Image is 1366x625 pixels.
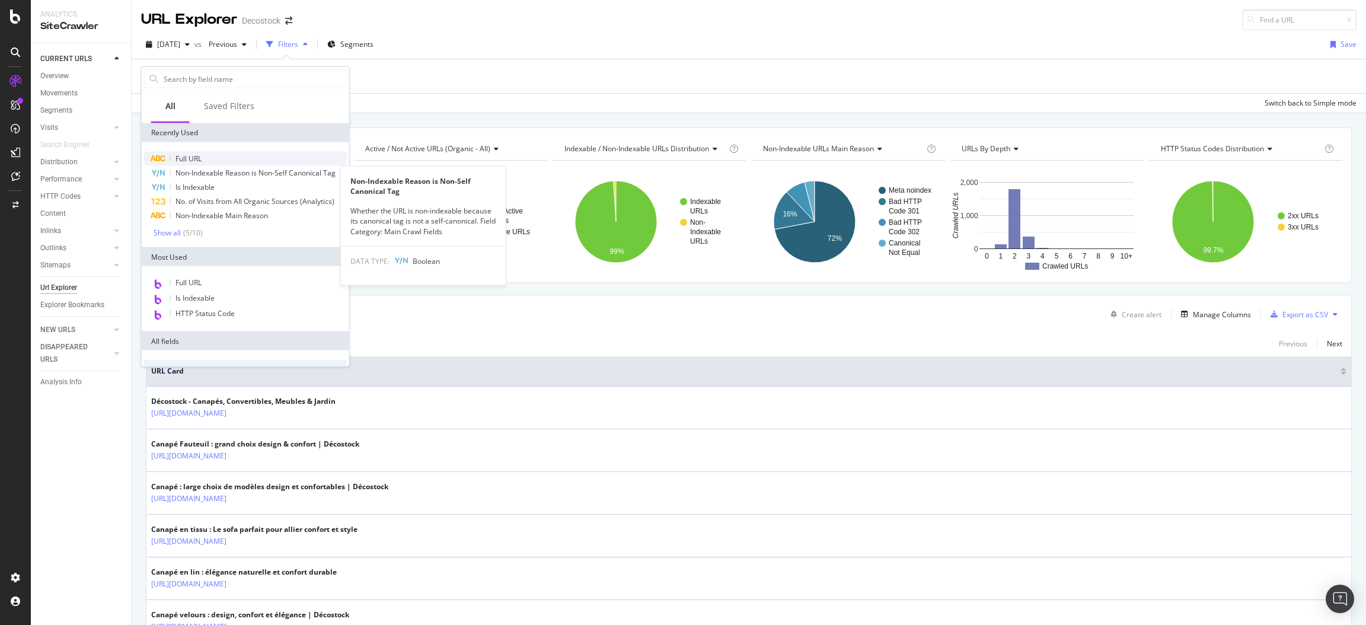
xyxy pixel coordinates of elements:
svg: A chart. [950,170,1143,273]
a: Distribution [40,156,111,168]
text: Bad HTTP [889,218,922,227]
text: 0 [974,245,978,253]
h4: HTTP Status Codes Distribution [1158,139,1322,158]
text: Indexable [690,197,721,206]
text: URLs [690,237,708,245]
span: DATA TYPE: [350,256,390,266]
div: Performance [40,173,82,186]
text: 99% [609,247,624,256]
a: Sitemaps [40,259,111,272]
button: Switch back to Simple mode [1260,94,1357,113]
div: Export as CSV [1282,310,1328,320]
a: CURRENT URLS [40,53,111,65]
span: Active / Not Active URLs (organic - all) [365,144,490,154]
text: 9 [1110,252,1115,260]
div: Canapé Fauteuil : grand choix design & confort | Décostock [151,439,359,449]
div: Saved Filters [204,100,254,112]
div: NEW URLS [40,324,75,336]
text: Not Equal [889,248,920,257]
div: Analytics [40,9,122,20]
a: Performance [40,173,111,186]
text: 8 [1097,252,1101,260]
div: Canapé velours : design, confort et élégance | Décostock [151,610,349,620]
span: URL Card [151,366,1338,377]
a: Movements [40,87,123,100]
a: Visits [40,122,111,134]
div: HTTP Codes [40,190,81,203]
a: HTTP Codes [40,190,111,203]
text: Indexable [690,228,721,236]
text: Crawled URLs [1042,262,1088,270]
a: [URL][DOMAIN_NAME] [151,407,226,419]
a: Content [40,208,123,220]
a: Segments [40,104,123,117]
div: Show all [154,228,181,237]
div: All fields [142,331,349,350]
div: URL Explorer [141,9,237,30]
text: Code 302 [889,228,920,236]
button: Export as CSV [1266,305,1328,324]
button: Segments [323,35,378,54]
a: [URL][DOMAIN_NAME] [151,535,226,547]
text: Active URLs [491,228,530,236]
a: [URL][DOMAIN_NAME] [151,578,226,590]
div: Movements [40,87,78,100]
div: Inlinks [40,225,61,237]
div: ( 5 / 10 ) [181,228,203,238]
button: Create alert [1106,305,1161,324]
div: A chart. [752,170,942,273]
span: Full URL [175,278,202,288]
text: Not Active [491,207,523,215]
div: Visits [40,122,58,134]
span: HTTP Status Code [175,308,235,318]
text: Non- [690,218,706,227]
a: Overview [40,70,123,82]
span: vs [194,39,204,49]
text: 99.7% [1203,246,1223,254]
svg: A chart. [1150,170,1342,273]
a: Inlinks [40,225,111,237]
div: Explorer Bookmarks [40,299,104,311]
span: No. of Visits from All Organic Sources (Analytics) [175,196,334,206]
div: Switch back to Simple mode [1265,98,1357,108]
div: DISAPPEARED URLS [40,341,100,366]
div: Recently Used [142,123,349,142]
input: Find a URL [1243,9,1357,30]
a: Search Engines [40,139,101,151]
text: 3 [1027,252,1031,260]
text: Bad HTTP [889,197,922,206]
div: Outlinks [40,242,66,254]
button: [DATE] [141,35,194,54]
h4: Indexable / Non-Indexable URLs Distribution [562,139,727,158]
span: URLs by Depth [962,144,1010,154]
text: 5 [1055,252,1059,260]
span: 2025 Sep. 10th [157,39,180,49]
text: 2,000 [960,178,978,187]
div: Manage Columns [1193,310,1251,320]
h4: Active / Not Active URLs [363,139,536,158]
div: Decostock [242,15,280,27]
h4: Non-Indexable URLs Main Reason [761,139,924,158]
svg: A chart. [553,170,743,273]
span: Is Indexable [175,293,215,303]
text: 0 [985,252,989,260]
text: 6 [1069,252,1073,260]
h4: URLs by Depth [959,139,1132,158]
a: Outlinks [40,242,111,254]
div: Segments [40,104,72,117]
a: DISAPPEARED URLS [40,341,111,366]
div: Sitemaps [40,259,71,272]
text: 4 [1041,252,1045,260]
button: Previous [204,35,251,54]
a: Analysis Info [40,376,123,388]
span: Non-Indexable Main Reason [175,211,268,221]
div: Content [40,208,66,220]
div: Canapé en tissu : Le sofa parfait pour allier confort et style [151,524,358,535]
div: Non-Indexable Reason is Non-Self Canonical Tag [341,176,506,196]
div: All [165,100,175,112]
text: Crawled URLs [952,193,960,238]
a: [URL][DOMAIN_NAME] [151,493,226,505]
span: Is Indexable [175,182,215,192]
